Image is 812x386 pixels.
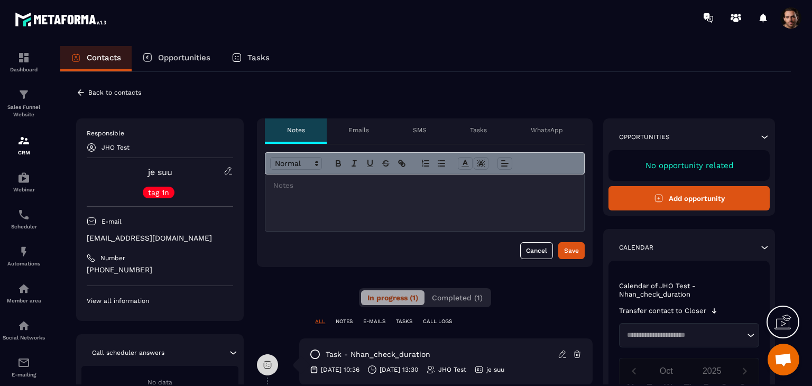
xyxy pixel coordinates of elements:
p: Member area [3,298,45,304]
a: schedulerschedulerScheduler [3,200,45,237]
img: social-network [17,319,30,332]
img: formation [17,51,30,64]
p: Contacts [87,53,121,62]
p: task - Nhan_check_duration [326,350,430,360]
p: Social Networks [3,335,45,341]
p: Tasks [247,53,270,62]
a: emailemailE-mailing [3,348,45,385]
img: scheduler [17,208,30,221]
p: Webinar [3,187,45,192]
a: formationformationDashboard [3,43,45,80]
a: automationsautomationsAutomations [3,237,45,274]
p: [DATE] 13:30 [380,365,418,374]
button: Save [558,242,585,259]
img: formation [17,88,30,101]
button: In progress (1) [361,290,425,305]
p: Calendar of JHO Test - Nhan_check_duration [619,282,759,299]
p: Sales Funnel Website [3,104,45,118]
p: View all information [87,297,233,305]
p: E-MAILS [363,318,385,325]
div: Search for option [619,323,759,347]
p: E-mail [101,217,122,226]
p: JHO Test [101,144,130,151]
img: email [17,356,30,369]
img: automations [17,245,30,258]
p: Emails [348,126,369,134]
p: Dashboard [3,67,45,72]
input: Search for option [623,330,744,341]
p: CALL LOGS [423,318,452,325]
p: No opportunity related [619,161,759,170]
p: Automations [3,261,45,266]
p: Opportunities [158,53,210,62]
p: CRM [3,150,45,155]
img: automations [17,171,30,184]
a: formationformationSales Funnel Website [3,80,45,126]
p: Calendar [619,243,653,252]
p: WhatsApp [531,126,563,134]
button: Completed (1) [426,290,489,305]
p: Number [100,254,125,262]
p: Call scheduler answers [92,348,164,357]
a: Tasks [221,46,280,71]
p: [DATE] 10:36 [321,365,359,374]
p: Back to contacts [88,89,141,96]
p: [EMAIL_ADDRESS][DOMAIN_NAME] [87,233,233,243]
span: Completed (1) [432,293,483,302]
p: Tasks [470,126,487,134]
p: Opportunities [619,133,670,141]
div: Mở cuộc trò chuyện [768,344,799,375]
button: Add opportunity [608,186,770,210]
div: Save [564,245,579,256]
p: [PHONE_NUMBER] [87,265,233,275]
p: E-mailing [3,372,45,378]
p: TASKS [396,318,412,325]
span: In progress (1) [367,293,418,302]
p: ALL [315,318,325,325]
p: NOTES [336,318,353,325]
a: je suu [148,167,172,177]
button: Cancel [520,242,553,259]
a: social-networksocial-networkSocial Networks [3,311,45,348]
img: formation [17,134,30,147]
img: automations [17,282,30,295]
p: Responsible [87,129,233,137]
a: automationsautomationsWebinar [3,163,45,200]
p: Scheduler [3,224,45,229]
span: No data [147,379,172,386]
img: logo [15,10,110,29]
a: Contacts [60,46,132,71]
p: je suu [486,365,504,374]
a: automationsautomationsMember area [3,274,45,311]
p: JHO Test [438,365,466,374]
p: Transfer contact to Closer [619,307,706,315]
p: Notes [287,126,305,134]
a: Opportunities [132,46,221,71]
p: tag 1n [148,189,169,196]
a: formationformationCRM [3,126,45,163]
p: SMS [413,126,427,134]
